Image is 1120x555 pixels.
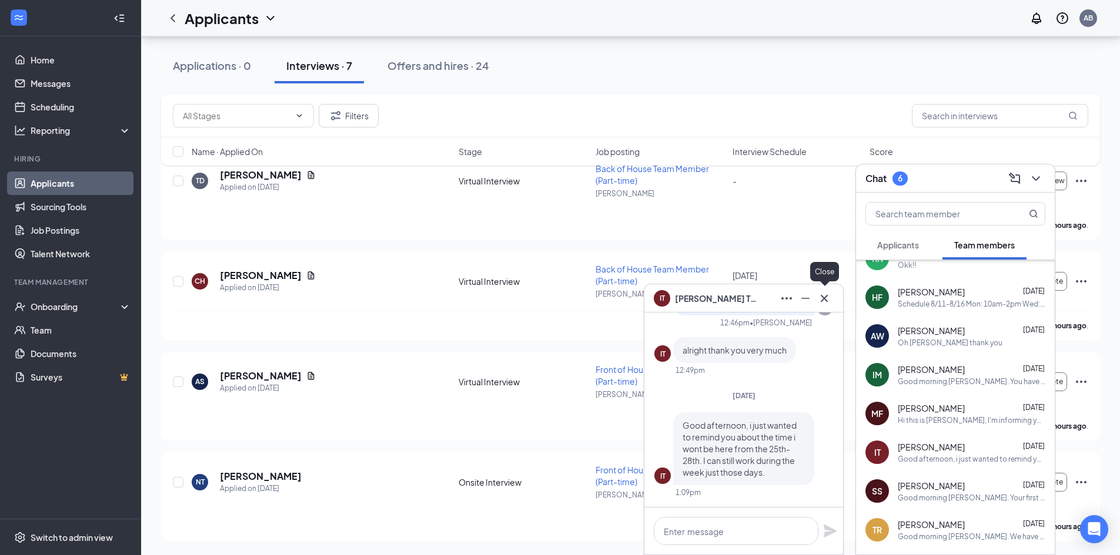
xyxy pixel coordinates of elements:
button: Ellipses [777,289,796,308]
svg: ChevronDown [295,111,304,120]
svg: Document [306,371,316,381]
svg: WorkstreamLogo [13,12,25,23]
div: Applications · 0 [173,58,251,73]
a: Talent Network [31,242,131,265]
span: [DATE] [733,391,755,400]
svg: Document [306,271,316,280]
h1: Applicants [185,8,259,28]
span: [PERSON_NAME] [898,402,965,414]
div: MF [871,408,883,419]
div: HF [872,291,882,303]
div: Good morning [PERSON_NAME]. We have you scheduled from 5pm-9pm [DATE] [898,532,1045,541]
span: [DATE] [1023,403,1045,412]
div: IT [660,471,666,481]
div: Onsite Interview [459,476,589,488]
div: Virtual Interview [459,376,589,388]
button: Cross [815,289,834,308]
div: Close [810,262,839,281]
div: Good afternoon, i just wanted to remind you about the time i wont be here from the 25th- 28th. I ... [898,454,1045,464]
b: 15 hours ago [1044,321,1086,330]
div: IT [874,446,881,458]
svg: QuestionInfo [1055,11,1069,25]
a: Sourcing Tools [31,195,131,218]
b: 20 hours ago [1044,522,1086,531]
span: [PERSON_NAME] [898,480,965,492]
span: [DATE] [1023,325,1045,334]
p: [PERSON_NAME] [596,189,726,199]
span: [PERSON_NAME] Takele [675,292,757,305]
div: Oh [PERSON_NAME] thank you [898,338,1002,348]
svg: ChevronDown [1029,171,1043,186]
span: Job posting [596,146,640,157]
span: - [733,176,737,186]
svg: Settings [14,532,26,543]
svg: Analysis [14,125,26,136]
span: [DATE] [1023,442,1045,450]
div: NT [196,477,205,487]
span: [PERSON_NAME] [898,441,965,453]
span: [DATE] [1023,480,1045,489]
svg: Ellipses [1074,174,1088,188]
div: Hiring [14,154,129,164]
b: 15 hours ago [1044,221,1086,230]
div: Virtual Interview [459,175,589,187]
span: [PERSON_NAME] [898,286,965,298]
p: [PERSON_NAME] [596,490,726,500]
div: SS [872,485,882,497]
div: CH [195,276,205,286]
button: Filter Filters [319,104,379,127]
div: AW [871,330,884,342]
div: Applied on [DATE] [220,181,316,193]
button: ChevronDown [1027,169,1045,188]
svg: Ellipses [1074,274,1088,288]
div: 12:49pm [676,365,705,375]
div: Schedule 8/11-8/16 Mon: 10am-2pm Wed: 9am-1pm Thurs: 12pm-4pm Fri: 11am-3pm [898,299,1045,309]
svg: UserCheck [14,301,26,312]
div: Open Intercom Messenger [1080,515,1108,543]
span: Back of House Team Member (Part-time) [596,264,709,286]
div: 1:09pm [676,487,701,497]
span: Front of House Team Member (Part-time) [596,465,710,487]
div: Offers and hires · 24 [387,58,489,73]
div: Applied on [DATE] [220,282,316,294]
h5: [PERSON_NAME] [220,470,302,483]
span: [DATE] [1023,364,1045,373]
span: Interview Schedule [733,146,807,157]
p: [PERSON_NAME] [596,389,726,399]
div: AB [1084,13,1093,23]
span: [PERSON_NAME] [898,325,965,337]
b: 15 hours ago [1044,422,1086,430]
svg: Collapse [113,12,125,24]
div: Applied on [DATE] [220,382,316,394]
h5: [PERSON_NAME] [220,369,302,382]
span: [PERSON_NAME] [898,364,965,375]
span: • [PERSON_NAME] [750,318,812,328]
span: Front of House Team Member (Part-time) [596,364,710,386]
div: Good morning [PERSON_NAME]. Your first day will be [DATE] from 2pm-7pm. Please arrive in black, g... [898,493,1045,503]
a: Applicants [31,171,131,195]
div: Virtual Interview [459,275,589,287]
input: Search in interviews [912,104,1088,127]
span: 05:00 pm - 05:30 pm [733,281,862,293]
div: 6 [898,173,902,183]
span: Score [870,146,893,157]
div: TR [872,524,882,536]
div: TD [196,176,205,186]
button: Minimize [796,289,815,308]
input: All Stages [183,109,290,122]
span: alright thank you very much [683,345,787,355]
div: Interviews · 7 [286,58,352,73]
h3: Chat [865,172,887,185]
div: Switch to admin view [31,532,113,543]
span: Good afternoon, i just wanted to remind you about the time i wont be here from the 25th- 28th. I ... [683,420,797,477]
span: Name · Applied On [192,146,263,157]
div: Team Management [14,277,129,287]
a: Documents [31,342,131,365]
span: [PERSON_NAME] [898,519,965,530]
a: Home [31,48,131,72]
svg: Cross [817,291,831,305]
input: Search team member [866,203,1005,225]
a: Messages [31,72,131,95]
svg: ChevronLeft [166,11,180,25]
div: AS [195,376,205,386]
